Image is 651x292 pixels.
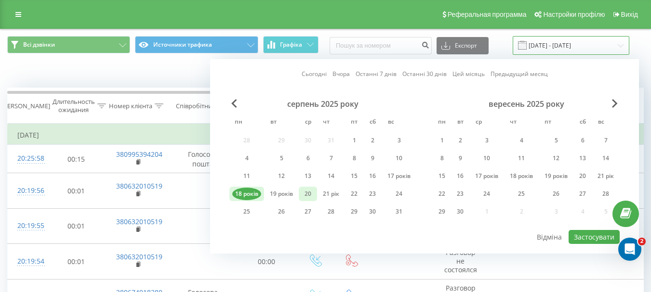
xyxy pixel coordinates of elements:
[231,115,246,130] abbr: понеділок
[176,102,215,110] font: Співробітник
[602,190,609,198] font: 28
[435,115,449,130] abbr: понеділок
[365,115,380,130] abbr: субота
[345,187,363,201] div: Пт 22 серпня 2025 р.
[258,257,275,266] font: 00:00
[553,190,559,198] font: 26
[618,238,641,261] iframe: Живий чат у інтеркомі
[471,115,486,130] abbr: середа
[270,190,293,198] font: 19 років
[188,150,218,168] font: Голосова пошта
[347,115,361,130] abbr: п'ятниця
[455,41,477,50] font: Експорт
[459,154,462,162] font: 9
[330,154,333,162] font: 7
[229,187,264,201] div: Пн 18 серпня 2025 р.
[396,207,402,216] font: 31
[135,36,258,53] button: Источники трафика
[506,115,520,130] abbr: четвер
[545,172,568,180] font: 19 років
[520,136,523,144] font: 4
[317,151,345,165] div: Чт 7 серпня 2025 р.
[7,36,130,53] button: Всі дзвінки
[53,97,95,114] font: Длительность ожидания
[317,204,345,219] div: Чт 28 серпня 2025 р.
[539,133,573,148] div: Пт 5 вересня 2025 р.
[369,207,376,216] font: 30
[280,40,302,49] font: Графіка
[579,154,586,162] font: 13
[317,169,345,183] div: чт 14 серп. 2025 р.
[594,115,608,130] abbr: воскресіння
[306,154,310,162] font: 6
[438,207,445,216] font: 29
[621,11,638,18] font: Вихід
[384,115,398,130] abbr: воскресіння
[592,151,620,165] div: 14 вересня 2025 р.
[459,136,462,144] font: 2
[328,172,334,180] font: 14
[370,117,376,126] font: сб
[264,151,299,165] div: 5 серпня 2025 р.
[351,207,358,216] font: 29
[574,232,614,241] font: Застосувати
[440,136,444,144] font: 1
[451,151,469,165] div: 9 вересня 2025 р.
[598,172,614,180] font: 21 рік
[264,187,299,201] div: 19 серпня 2025 р.
[604,136,608,144] font: 7
[266,115,280,130] abbr: вівторок
[475,172,498,180] font: 17 років
[483,190,490,198] font: 24
[243,207,250,216] font: 25
[382,204,416,219] div: 31 серпня 2025 р.
[469,169,504,183] div: 17 вересня 2025 р.
[382,151,416,165] div: 10 серпня 2025 р.
[433,133,451,148] div: Пн 1 вересня 2025 р.
[116,181,162,190] font: 380632010519
[483,154,490,162] font: 10
[363,151,382,165] div: Сб 9 серпня 2025 р.
[345,169,363,183] div: Пт 15 серпня 2025 р.
[398,136,401,144] font: 3
[504,133,539,148] div: 4 вересня 2025 р.
[457,190,464,198] font: 23
[299,187,317,201] div: ср 20 серп. 2025 р.
[264,204,299,219] div: 26 серпня 2025 р.
[301,115,315,130] abbr: середа
[539,187,573,201] div: Пт 26 вересня 2025 р.
[369,172,376,180] font: 16
[396,154,402,162] font: 10
[235,190,258,198] font: 18 років
[351,117,358,126] font: пт
[438,117,446,126] font: пн
[451,169,469,183] div: 16 вересня 2025 р.
[387,172,411,180] font: 17 років
[504,169,539,183] div: чт 18 вересня 2025 р.
[67,257,85,266] font: 00:01
[433,169,451,183] div: Пн 15 вересня 2025 р.
[116,150,162,159] a: 380995394204
[388,117,394,126] font: вс
[243,172,250,180] font: 11
[504,187,539,201] div: чт 25 вересня 2025 р.
[330,37,432,54] input: Пошук за номером
[371,136,374,144] font: 2
[351,172,358,180] font: 15
[278,207,285,216] font: 26
[302,70,327,78] font: Сьогодні
[491,70,548,78] font: Предыдущий месяц
[555,136,558,144] font: 5
[382,187,416,201] div: 24 серпня 2025 р.
[510,172,533,180] font: 18 років
[305,172,311,180] font: 13
[299,151,317,165] div: Ср 6 серпня 2025 р.
[504,151,539,165] div: чт 11 вересня 2025 р.
[573,151,592,165] div: Сб 13 вересня 2025 р.
[67,222,85,231] font: 00:01
[451,133,469,148] div: 2 вересня 2025 р.
[402,70,447,78] font: Останні 30 днів
[153,40,212,49] font: Источники трафика
[476,117,482,126] font: ср
[457,172,464,180] font: 16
